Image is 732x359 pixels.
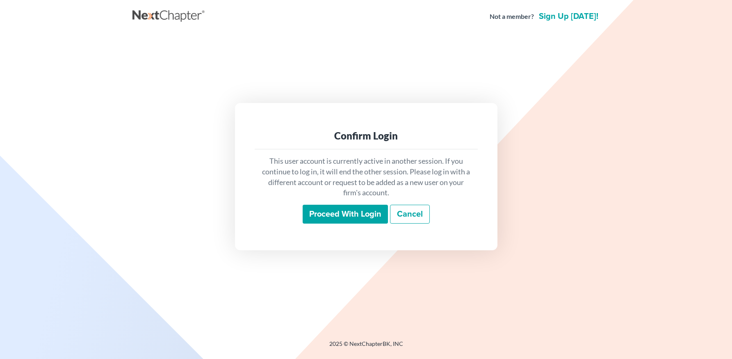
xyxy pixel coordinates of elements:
[303,205,388,224] input: Proceed with login
[261,129,471,142] div: Confirm Login
[390,205,430,224] a: Cancel
[490,12,534,21] strong: Not a member?
[261,156,471,198] p: This user account is currently active in another session. If you continue to log in, it will end ...
[132,340,600,354] div: 2025 © NextChapterBK, INC
[537,12,600,21] a: Sign up [DATE]!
